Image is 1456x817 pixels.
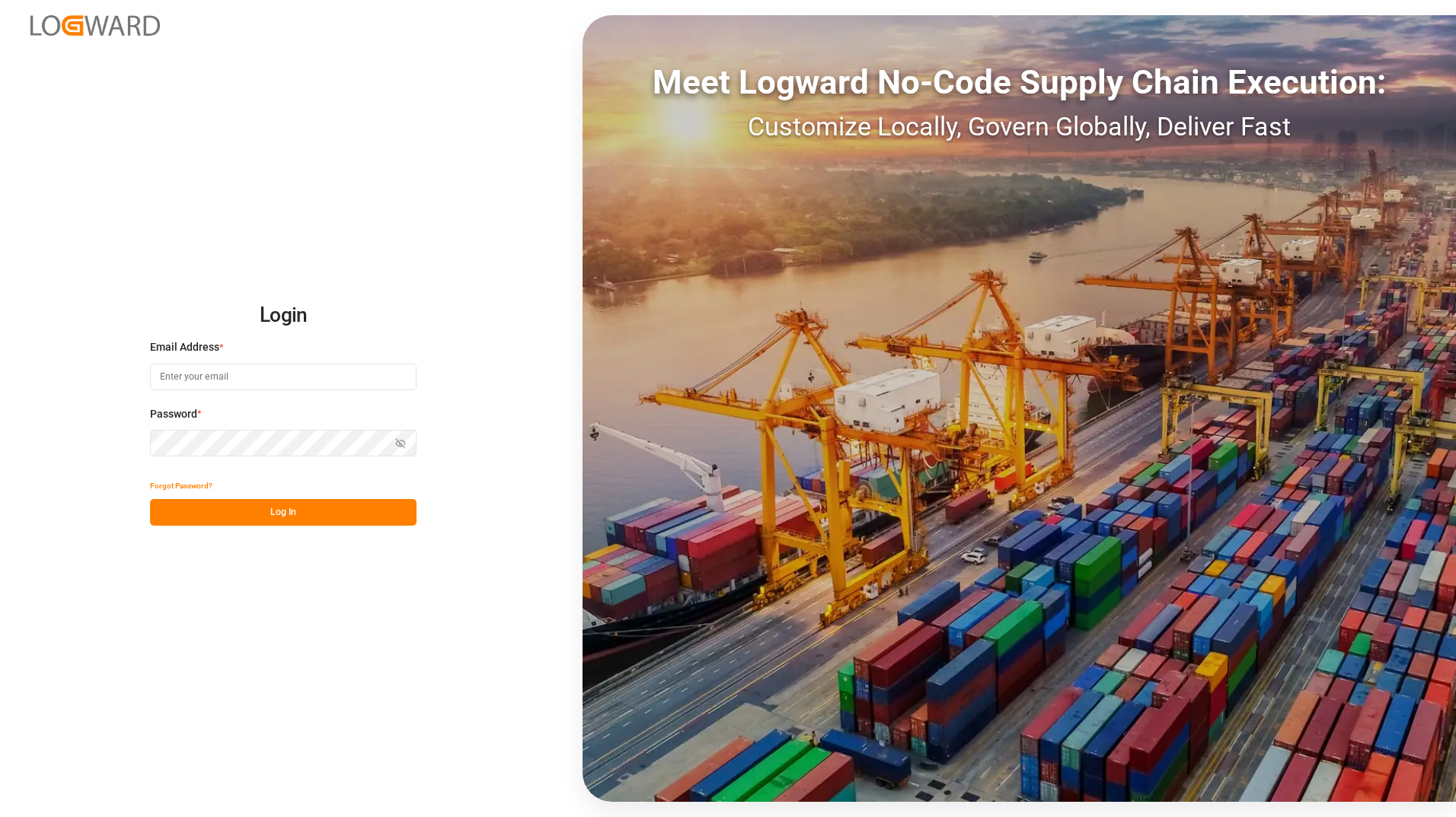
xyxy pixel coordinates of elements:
[150,499,417,526] button: Log In
[150,291,417,340] h2: Login
[583,107,1456,146] div: Customize Locally, Govern Globally, Deliver Fast
[150,472,212,499] button: Forgot Password?
[150,406,197,422] span: Password
[150,364,417,390] input: Enter your email
[583,57,1456,107] div: Meet Logward No-Code Supply Chain Execution:
[30,15,160,36] img: Logward_new_orange.png
[150,339,219,355] span: Email Address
